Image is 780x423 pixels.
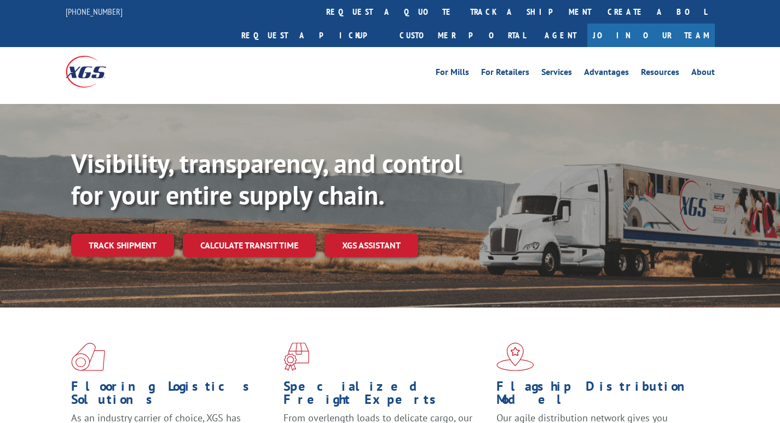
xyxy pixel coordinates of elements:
img: xgs-icon-total-supply-chain-intelligence-red [71,343,105,371]
a: Request a pickup [233,24,391,47]
a: Calculate transit time [183,234,316,257]
a: For Retailers [481,68,529,80]
a: About [691,68,715,80]
a: Resources [641,68,679,80]
h1: Flagship Distribution Model [496,380,701,412]
a: Customer Portal [391,24,534,47]
a: For Mills [436,68,469,80]
a: Join Our Team [587,24,715,47]
img: xgs-icon-flagship-distribution-model-red [496,343,534,371]
a: Track shipment [71,234,174,257]
a: Advantages [584,68,629,80]
a: Agent [534,24,587,47]
img: xgs-icon-focused-on-flooring-red [284,343,309,371]
a: [PHONE_NUMBER] [66,6,123,17]
h1: Specialized Freight Experts [284,380,488,412]
a: Services [541,68,572,80]
h1: Flooring Logistics Solutions [71,380,275,412]
b: Visibility, transparency, and control for your entire supply chain. [71,146,462,212]
a: XGS ASSISTANT [325,234,418,257]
